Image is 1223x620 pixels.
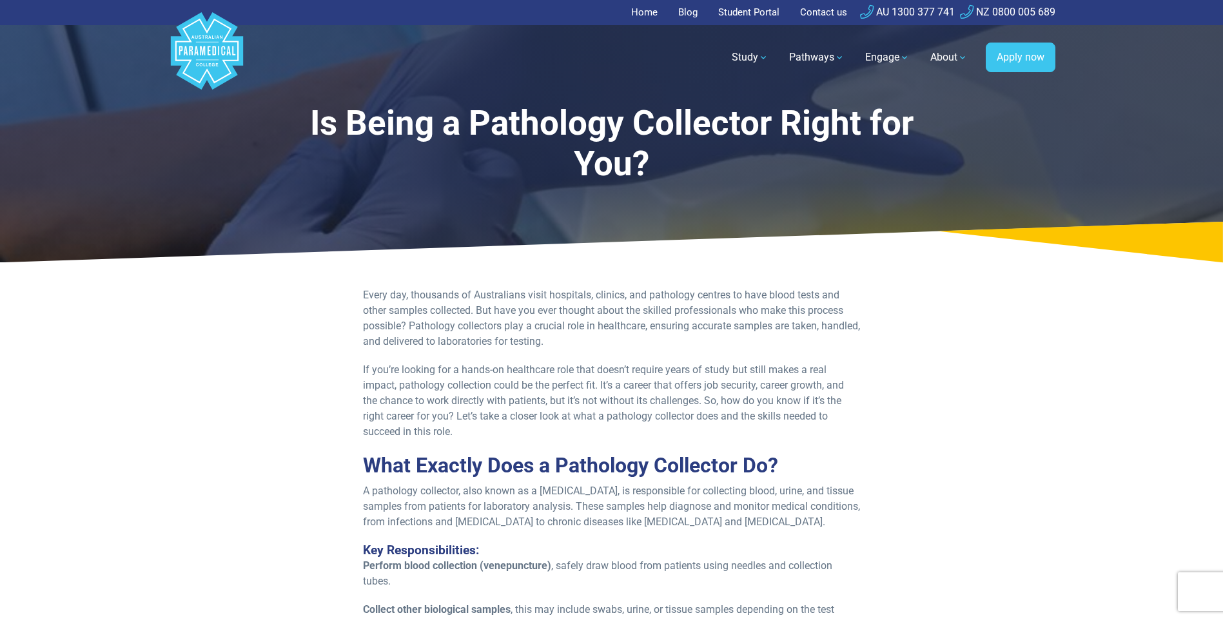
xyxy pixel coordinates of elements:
[363,558,861,589] p: , safely draw blood from patients using needles and collection tubes.
[923,39,975,75] a: About
[363,543,479,557] strong: Key Responsibilities:
[168,25,246,90] a: Australian Paramedical College
[960,6,1055,18] a: NZ 0800 005 689
[986,43,1055,72] a: Apply now
[363,603,511,615] strong: Collect other biological samples
[781,39,852,75] a: Pathways
[363,453,861,478] h2: What Exactly Does a Pathology Collector Do?
[363,559,551,572] strong: Perform blood collection (venepuncture)
[363,287,861,349] p: Every day, thousands of Australians visit hospitals, clinics, and pathology centres to have blood...
[279,103,944,185] h1: Is Being a Pathology Collector Right for You?
[860,6,955,18] a: AU 1300 377 741
[363,362,861,440] p: If you’re looking for a hands-on healthcare role that doesn’t require years of study but still ma...
[857,39,917,75] a: Engage
[363,483,861,530] p: A pathology collector, also known as a [MEDICAL_DATA], is responsible for collecting blood, urine...
[724,39,776,75] a: Study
